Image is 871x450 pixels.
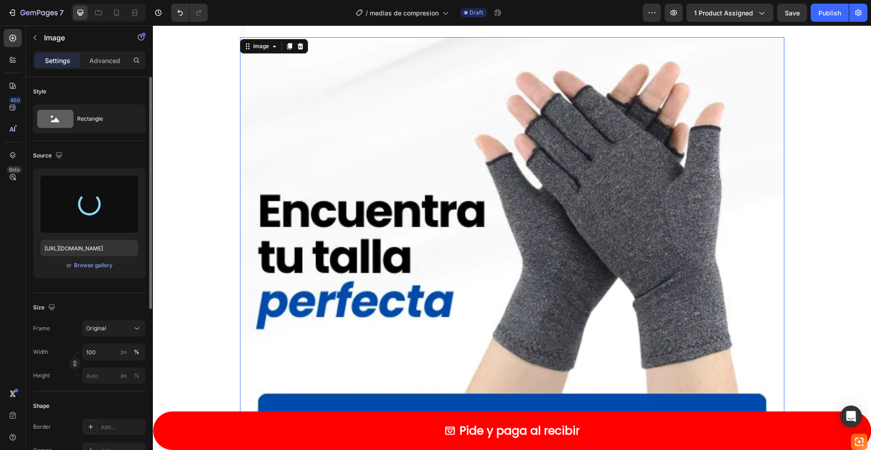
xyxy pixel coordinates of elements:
[33,324,50,333] label: Frame
[171,4,208,22] div: Undo/Redo
[33,402,49,410] div: Shape
[89,56,120,65] p: Advanced
[45,56,70,65] p: Settings
[134,372,139,380] div: %
[686,4,773,22] button: 1 product assigned
[470,9,483,17] span: Draft
[86,324,106,333] span: Original
[118,370,129,381] button: %
[134,348,139,356] div: %
[121,372,127,380] div: px
[33,348,48,356] label: Width
[40,240,138,256] input: https://example.com/image.jpg
[785,9,800,17] span: Save
[98,17,118,25] div: Image
[33,423,51,431] div: Border
[82,320,146,337] button: Original
[366,8,368,18] span: /
[59,7,64,18] p: 7
[153,25,871,450] iframe: Design area
[131,347,142,357] button: px
[118,347,129,357] button: %
[33,372,50,380] label: Height
[307,395,427,416] p: Pide y paga al recibir
[33,302,57,314] div: Size
[77,108,132,129] div: Rectangle
[131,370,142,381] button: px
[370,8,439,18] span: medias de compresion
[44,32,121,43] p: Image
[82,344,146,360] input: px%
[777,4,807,22] button: Save
[101,423,143,431] div: Add...
[33,150,64,162] div: Source
[4,4,68,22] button: 7
[9,97,22,104] div: 450
[811,4,849,22] button: Publish
[82,367,146,384] input: px%
[121,348,127,356] div: px
[694,8,753,18] span: 1 product assigned
[33,88,46,96] div: Style
[66,260,72,271] span: or
[818,8,841,18] div: Publish
[7,166,22,173] div: Beta
[840,406,862,427] div: Open Intercom Messenger
[73,261,113,270] button: Browse gallery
